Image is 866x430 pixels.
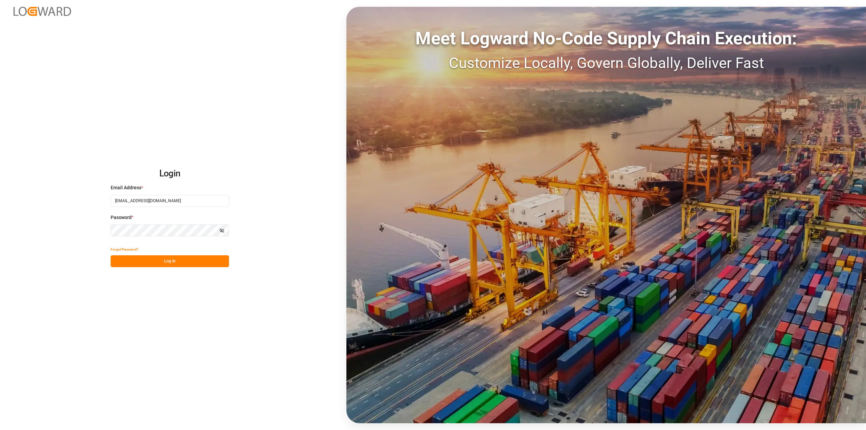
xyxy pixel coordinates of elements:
img: Logward_new_orange.png [14,7,71,16]
h2: Login [111,163,229,185]
div: Meet Logward No-Code Supply Chain Execution: [346,25,866,52]
span: Email Address [111,184,141,191]
button: Log In [111,255,229,267]
div: Customize Locally, Govern Globally, Deliver Fast [346,52,866,74]
input: Enter your email [111,195,229,207]
button: Forgot Password? [111,243,138,255]
span: Password [111,214,132,221]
